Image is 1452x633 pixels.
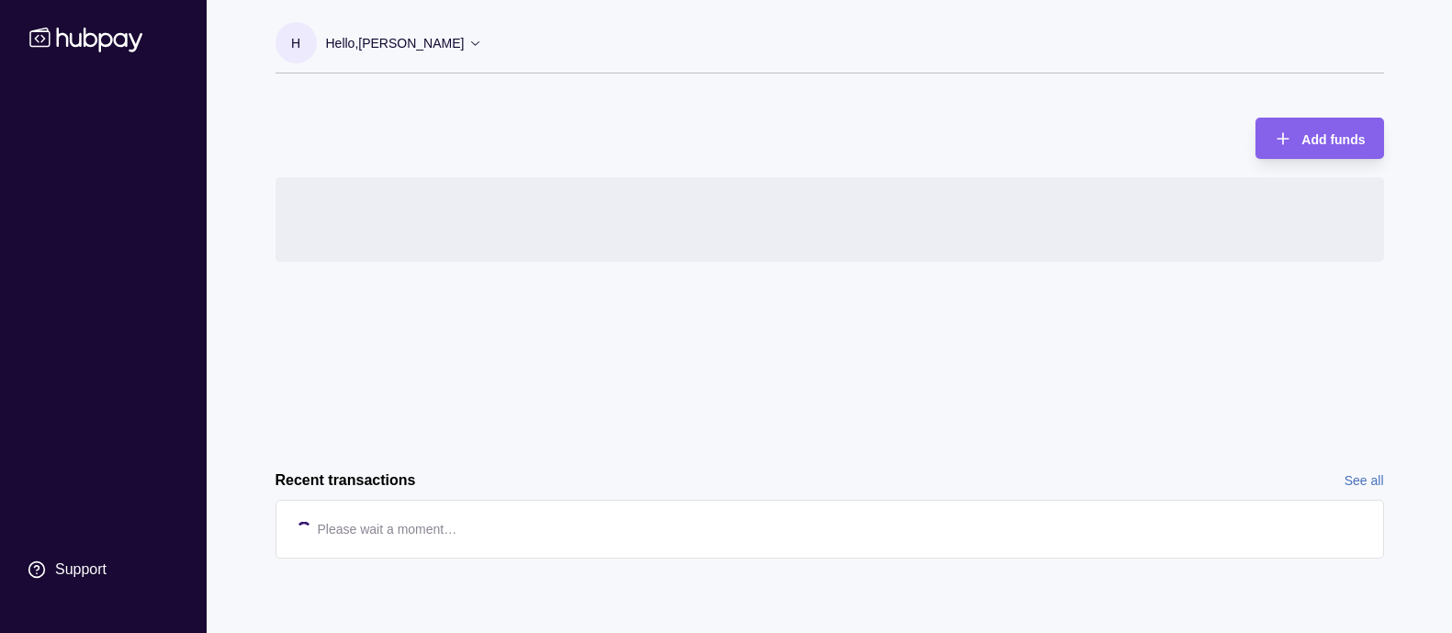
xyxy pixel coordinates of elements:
[1255,118,1383,159] button: Add funds
[326,33,465,53] p: Hello, [PERSON_NAME]
[18,550,188,589] a: Support
[318,519,457,539] p: Please wait a moment…
[1301,132,1365,147] span: Add funds
[276,470,416,491] h2: Recent transactions
[55,560,107,580] div: Support
[1345,470,1384,491] a: See all
[291,33,300,53] p: H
